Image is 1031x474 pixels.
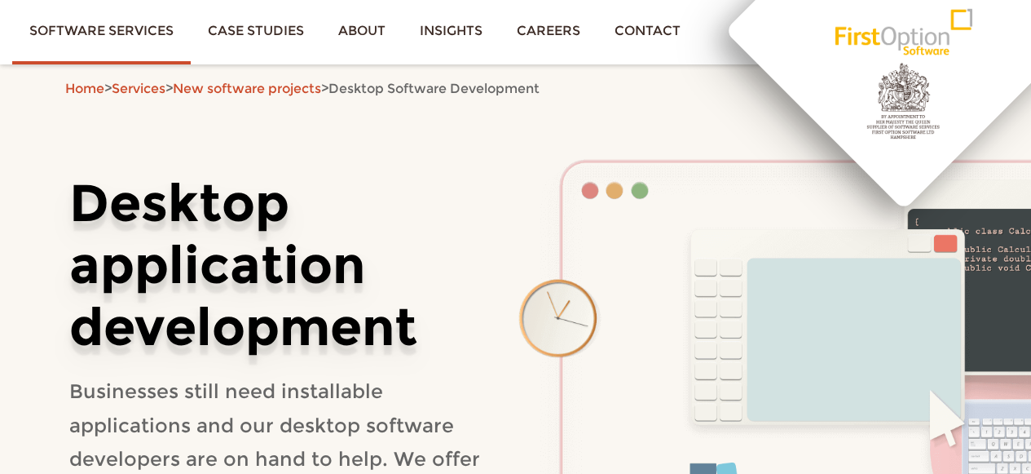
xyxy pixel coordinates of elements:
span: Desktop Software Development [328,81,540,96]
a: New software projects [173,81,321,96]
a: Home [65,81,104,96]
h1: Desktop application development [69,172,491,358]
a: Services [112,81,165,96]
div: > > > [57,78,974,100]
